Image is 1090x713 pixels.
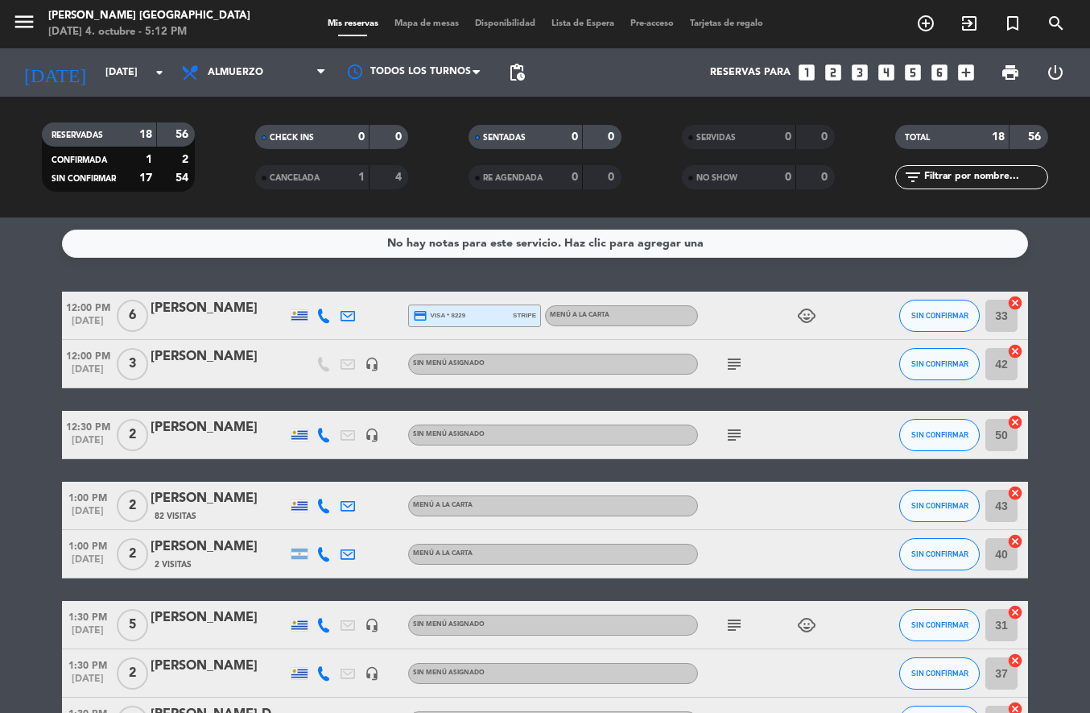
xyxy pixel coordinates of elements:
[911,620,968,629] span: SIN CONFIRMAR
[139,129,152,140] strong: 18
[1007,343,1023,359] i: cancel
[62,487,114,506] span: 1:00 PM
[1047,14,1066,33] i: search
[395,131,405,143] strong: 0
[62,625,114,644] span: [DATE]
[876,62,897,83] i: looks_4
[52,175,116,183] span: SIN CONFIRMAR
[62,364,114,383] span: [DATE]
[395,172,405,183] strong: 4
[1007,295,1023,311] i: cancel
[413,502,473,508] span: MENÚ A LA CARTA
[1028,131,1044,143] strong: 56
[797,616,816,635] i: child_care
[62,346,114,364] span: 12:00 PM
[911,311,968,320] span: SIN CONFIRMAR
[151,607,287,628] div: [PERSON_NAME]
[413,669,485,676] span: Sin menú asignado
[150,63,169,82] i: arrow_drop_down
[62,435,114,454] span: [DATE]
[849,62,870,83] i: looks_3
[117,538,148,570] span: 2
[543,19,622,28] span: Lista de Espera
[151,656,287,677] div: [PERSON_NAME]
[899,419,980,451] button: SIN CONFIRMAR
[155,558,192,571] span: 2 Visitas
[903,168,923,187] i: filter_list
[117,657,148,690] span: 2
[151,417,287,438] div: [PERSON_NAME]
[320,19,386,28] span: Mis reservas
[12,55,97,90] i: [DATE]
[151,346,287,367] div: [PERSON_NAME]
[175,172,192,184] strong: 54
[117,419,148,451] span: 2
[916,14,935,33] i: add_circle_outline
[710,67,791,78] span: Reservas para
[725,425,744,445] i: subject
[139,172,152,184] strong: 17
[821,131,831,143] strong: 0
[358,131,365,143] strong: 0
[725,616,744,635] i: subject
[899,300,980,332] button: SIN CONFIRMAR
[146,154,152,165] strong: 1
[117,300,148,332] span: 6
[696,134,736,142] span: SERVIDAS
[48,24,250,40] div: [DATE] 4. octubre - 5:12 PM
[365,357,379,371] i: headset_mic
[175,129,192,140] strong: 56
[899,490,980,522] button: SIN CONFIRMAR
[483,174,543,182] span: RE AGENDADA
[992,131,1005,143] strong: 18
[270,134,314,142] span: CHECK INS
[117,490,148,522] span: 2
[682,19,771,28] span: Tarjetas de regalo
[387,234,704,253] div: No hay notas para este servicio. Haz clic para agregar una
[905,134,930,142] span: TOTAL
[622,19,682,28] span: Pre-acceso
[52,131,103,139] span: RESERVADAS
[725,354,744,374] i: subject
[365,428,379,442] i: headset_mic
[899,348,980,380] button: SIN CONFIRMAR
[796,62,817,83] i: looks_one
[923,168,1047,186] input: Filtrar por nombre...
[358,172,365,183] strong: 1
[696,174,737,182] span: NO SHOW
[1007,653,1023,669] i: cancel
[117,348,148,380] span: 3
[960,14,979,33] i: exit_to_app
[911,549,968,558] span: SIN CONFIRMAR
[785,131,791,143] strong: 0
[785,172,791,183] strong: 0
[117,609,148,641] span: 5
[62,674,114,692] span: [DATE]
[62,554,114,573] span: [DATE]
[1046,63,1065,82] i: power_settings_new
[797,306,816,325] i: child_care
[608,131,617,143] strong: 0
[1003,14,1022,33] i: turned_in_not
[208,67,263,78] span: Almuerzo
[911,359,968,368] span: SIN CONFIRMAR
[62,655,114,674] span: 1:30 PM
[929,62,950,83] i: looks_6
[62,506,114,524] span: [DATE]
[62,297,114,316] span: 12:00 PM
[413,360,485,367] span: Sin menú asignado
[365,618,379,632] i: headset_mic
[899,657,980,690] button: SIN CONFIRMAR
[1007,604,1023,620] i: cancel
[513,310,536,321] span: stripe
[151,488,287,509] div: [PERSON_NAME]
[1007,533,1023,549] i: cancel
[572,172,578,183] strong: 0
[821,172,831,183] strong: 0
[899,538,980,570] button: SIN CONFIRMAR
[823,62,844,83] i: looks_two
[62,536,114,554] span: 1:00 PM
[151,298,287,319] div: [PERSON_NAME]
[911,669,968,678] span: SIN CONFIRMAR
[182,154,192,165] strong: 2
